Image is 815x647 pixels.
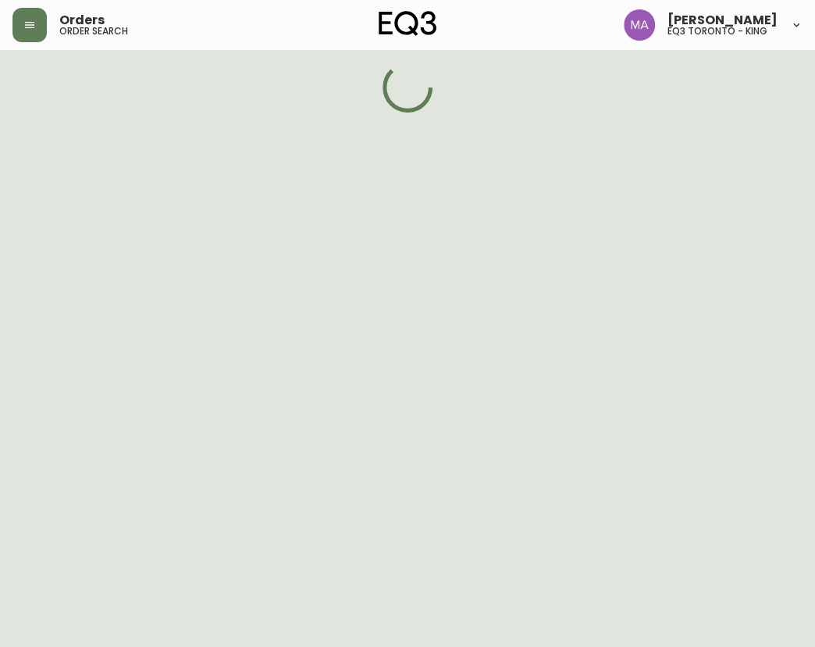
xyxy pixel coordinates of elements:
h5: eq3 toronto - king [667,27,767,36]
span: [PERSON_NAME] [667,14,778,27]
h5: order search [59,27,128,36]
span: Orders [59,14,105,27]
img: logo [379,11,436,36]
img: 4f0989f25cbf85e7eb2537583095d61e [624,9,655,41]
